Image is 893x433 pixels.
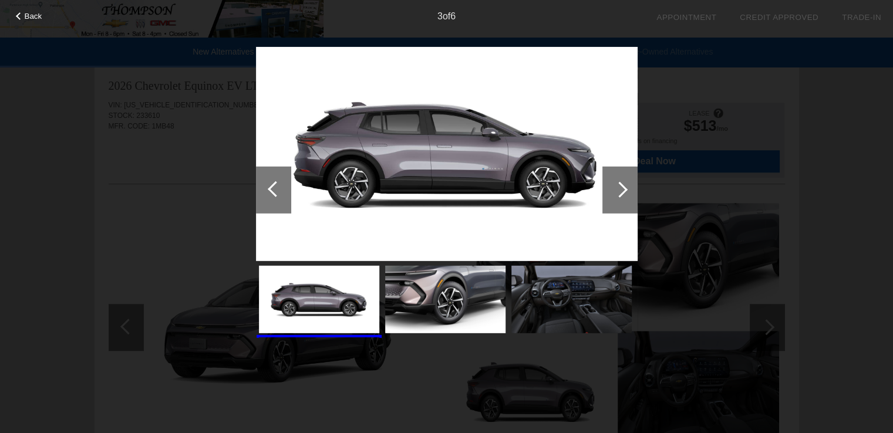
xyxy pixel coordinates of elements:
span: 3 [437,11,443,21]
img: 6.jpg [511,266,632,333]
a: Credit Approved [740,13,818,22]
img: 3.jpg [256,46,638,261]
img: 4.jpg [385,266,506,333]
a: Trade-In [842,13,881,22]
img: 3.jpg [259,266,379,333]
span: 6 [450,11,456,21]
a: Appointment [656,13,716,22]
span: Back [25,12,42,21]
